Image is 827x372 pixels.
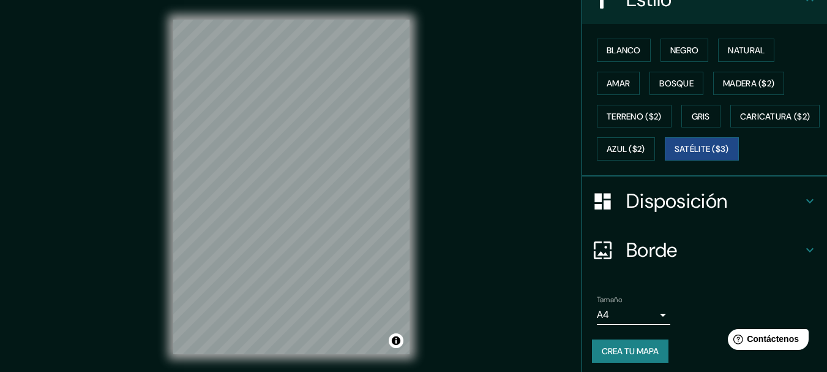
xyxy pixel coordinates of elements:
font: Disposición [626,188,727,214]
button: Amar [597,72,640,95]
button: Azul ($2) [597,137,655,161]
font: Crea tu mapa [602,346,659,357]
font: Caricatura ($2) [740,111,810,122]
font: Blanco [607,45,641,56]
button: Negro [660,39,709,62]
button: Activar o desactivar atribución [389,333,403,348]
font: Negro [670,45,699,56]
div: Disposición [582,177,827,226]
font: Satélite ($3) [675,144,729,155]
font: Terreno ($2) [607,111,662,122]
font: Azul ($2) [607,144,645,155]
button: Blanco [597,39,651,62]
button: Natural [718,39,774,62]
button: Caricatura ($2) [730,105,820,128]
font: Madera ($2) [723,78,774,89]
button: Terreno ($2) [597,105,672,128]
button: Madera ($2) [713,72,784,95]
font: Natural [728,45,765,56]
div: Borde [582,226,827,275]
iframe: Lanzador de widgets de ayuda [718,324,814,359]
font: Tamaño [597,295,622,305]
font: Borde [626,237,678,263]
font: Bosque [659,78,694,89]
font: Amar [607,78,630,89]
button: Crea tu mapa [592,340,668,363]
div: A4 [597,305,670,325]
button: Gris [681,105,720,128]
button: Satélite ($3) [665,137,739,161]
canvas: Mapa [173,20,410,354]
button: Bosque [649,72,703,95]
font: A4 [597,308,609,321]
font: Gris [692,111,710,122]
